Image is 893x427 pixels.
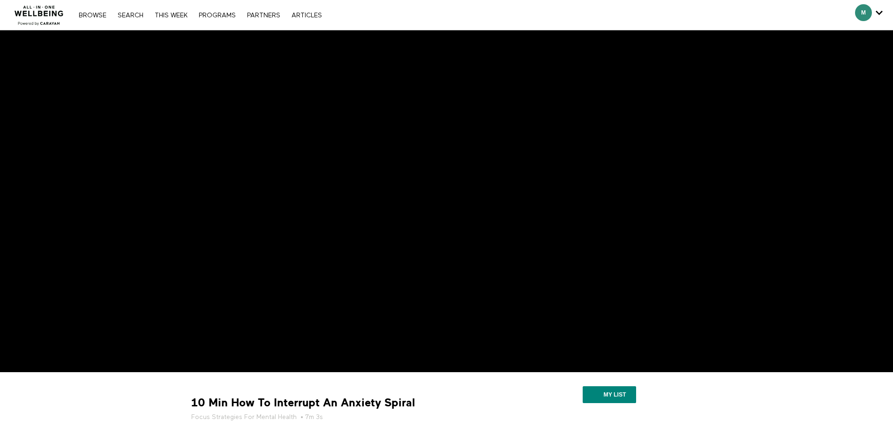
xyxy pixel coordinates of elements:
[191,412,297,422] a: Focus Strategies For Mental Health
[194,12,240,19] a: PROGRAMS
[113,12,148,19] a: Search
[242,12,285,19] a: PARTNERS
[74,12,111,19] a: Browse
[191,412,505,422] h5: • 7m 3s
[287,12,327,19] a: ARTICLES
[191,396,415,410] strong: 10 Min How To Interrupt An Anxiety Spiral
[74,10,326,20] nav: Primary
[583,386,636,403] button: My list
[150,12,192,19] a: THIS WEEK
